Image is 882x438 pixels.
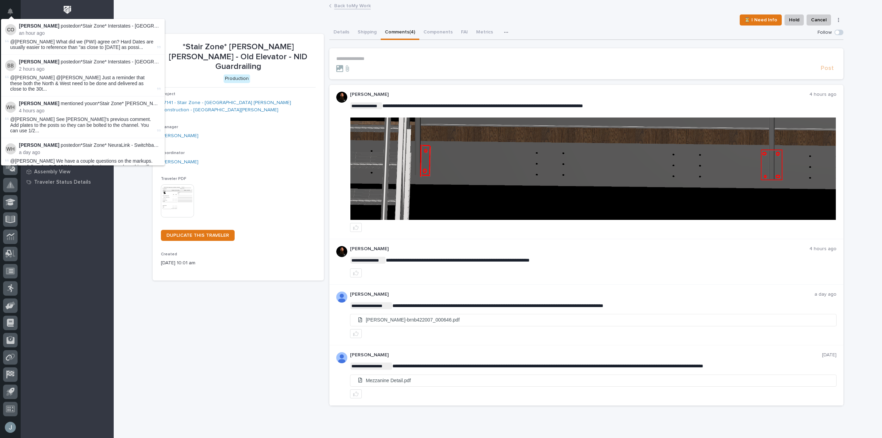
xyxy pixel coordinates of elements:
[336,92,347,103] img: zmKUmRVDQjmBLfnAs97p
[350,314,836,326] a: [PERSON_NAME]-brnb422007_000646.pdf
[19,23,161,29] p: posted on :
[10,116,156,134] span: @[PERSON_NAME] See [PERSON_NAME]'s previous comment. Add plates to the posts so they can be bolte...
[350,314,836,326] li: [PERSON_NAME]-brnb422007_000646.pdf
[9,8,18,19] div: Notifications
[789,16,799,24] span: Hold
[10,158,156,175] span: @[PERSON_NAME] We have a couple questions on the markups. 1. If we follow the 8' 5-15/32" out-out...
[19,23,59,29] strong: [PERSON_NAME]
[350,389,362,398] button: like this post
[336,246,347,257] img: zmKUmRVDQjmBLfnAs97p
[81,23,185,29] a: *Stair Zone* Interstates - [GEOGRAPHIC_DATA]
[21,166,114,177] a: Assembly View
[81,59,185,64] a: *Stair Zone* Interstates - [GEOGRAPHIC_DATA]
[161,252,177,256] span: Created
[61,3,74,16] img: Workspace Logo
[161,125,178,129] span: Manager
[814,292,837,297] p: a day ago
[19,30,161,36] p: an hour ago
[161,230,235,241] a: DUPLICATE THIS TRAVELER
[5,24,16,35] img: Caleb Oetjen
[336,352,347,363] img: AOh14GhUnP333BqRmXh-vZ-TpYZQaFVsuOFmGre8SRZf2A=s96-c
[336,292,347,303] img: AOh14GhUnP333BqRmXh-vZ-TpYZQaFVsuOFmGre8SRZf2A=s96-c
[166,233,229,238] span: DUPLICATE THIS TRAVELER
[19,101,161,106] p: mentioned you on :
[19,66,161,72] p: 2 hours ago
[161,42,316,72] p: *Stair Zone* [PERSON_NAME] [PERSON_NAME] - Old Elevator - NID Guardrailing
[350,92,809,98] p: [PERSON_NAME]
[3,420,18,435] button: users-avatar
[329,26,353,40] button: Details
[350,375,836,387] a: Mezzanine Detail.pdf
[3,4,18,19] button: Notifications
[350,352,822,358] p: [PERSON_NAME]
[350,246,809,252] p: [PERSON_NAME]
[809,92,837,98] p: 4 hours ago
[350,268,362,277] button: like this post
[19,108,161,114] p: 4 hours ago
[350,223,362,232] button: like this post
[807,14,831,26] button: Cancel
[19,142,59,148] strong: [PERSON_NAME]
[161,92,175,96] span: Project
[5,60,16,71] img: Brian Bontrager
[81,142,180,148] a: *Stair Zone* NeuraLink - Switchback Stair - S3
[5,143,16,154] img: Wynne Hochstetler
[19,150,161,155] p: a day ago
[161,159,198,166] a: [PERSON_NAME]
[818,64,837,72] button: Post
[744,16,777,24] span: ⏳ I Need Info
[472,26,497,40] button: Metrics
[821,64,834,72] span: Post
[350,292,814,297] p: [PERSON_NAME]
[818,30,832,35] p: Follow
[457,26,472,40] button: FAI
[19,59,161,65] p: posted on :
[161,151,185,155] span: Coordinator
[161,259,316,267] p: [DATE] 10:01 am
[10,75,156,92] span: @[PERSON_NAME] @[PERSON_NAME] Just a reminder that these both the North & West need to be done an...
[5,102,16,113] img: Wynne Hochstetler
[34,179,91,185] p: Traveler Status Details
[19,101,59,106] strong: [PERSON_NAME]
[21,177,114,187] a: Traveler Status Details
[740,14,782,26] button: ⏳ I Need Info
[224,74,250,83] div: Production
[98,101,277,106] a: *Stair Zone* [PERSON_NAME] [PERSON_NAME] - Old Elevator - NID Guardrailing
[19,142,161,148] p: posted on :
[822,352,837,358] p: [DATE]
[784,14,804,26] button: Hold
[811,16,827,24] span: Cancel
[809,246,837,252] p: 4 hours ago
[353,26,381,40] button: Shipping
[161,177,186,181] span: Traveler PDF
[161,99,316,114] a: 27141 - Stair Zone - [GEOGRAPHIC_DATA] [PERSON_NAME] Construction - [GEOGRAPHIC_DATA][PERSON_NAME]
[19,59,59,64] strong: [PERSON_NAME]
[34,169,70,175] p: Assembly View
[10,39,156,51] span: @[PERSON_NAME] What did we (PWI) agree on? Hard Dates are usually easier to reference than "as cl...
[161,132,198,140] a: [PERSON_NAME]
[350,329,362,338] button: like this post
[381,26,419,40] button: Comments (4)
[334,1,371,9] a: Back toMy Work
[419,26,457,40] button: Components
